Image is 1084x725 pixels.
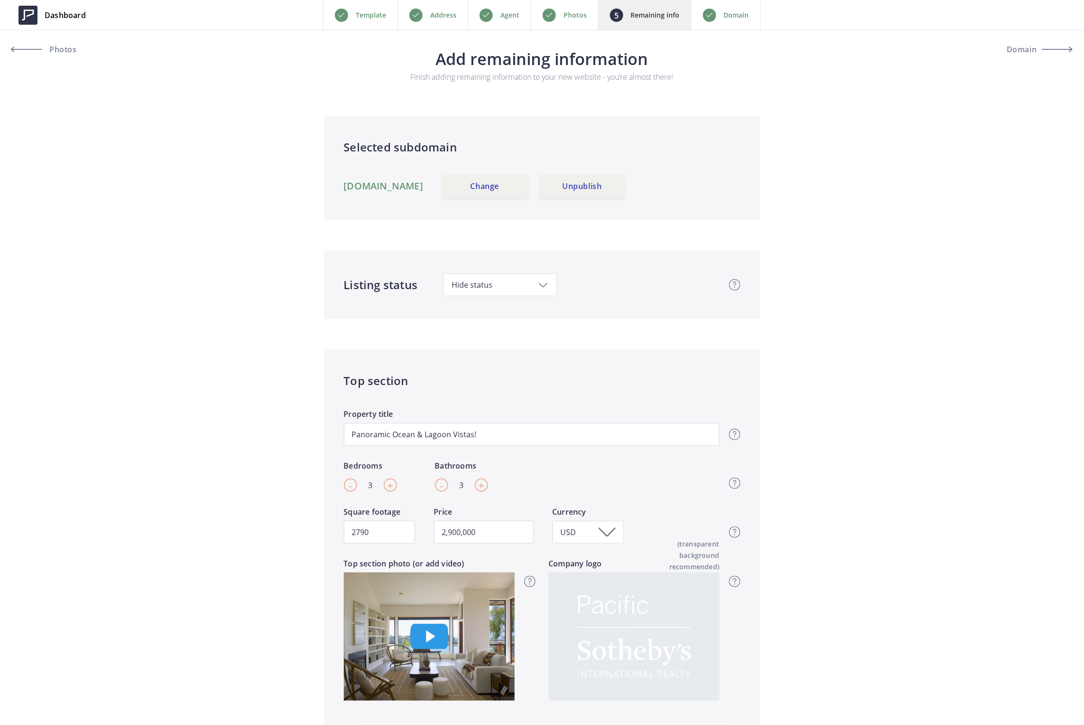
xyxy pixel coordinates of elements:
span: USD [561,527,579,537]
a: Photos [11,38,97,61]
a: Dashboard [11,1,93,29]
label: Square footage [344,506,415,521]
p: Agent [500,9,519,21]
span: - [440,478,443,492]
input: A location unlike any other [344,423,720,446]
input: 1,600,000 [434,521,534,544]
p: Address [430,9,456,21]
img: question [729,279,741,291]
img: question [729,478,741,489]
span: Domain [1007,46,1037,53]
label: Company logo [549,558,720,573]
h4: Selected subdomain [344,139,741,156]
img: question [729,429,741,440]
img: question [524,576,536,587]
p: Template [356,9,386,21]
label: Top section photo (or add video) [344,558,515,573]
img: question [729,527,741,538]
p: Domain [724,9,749,21]
span: (transparent background recommended) [637,538,720,573]
label: Bathrooms [435,460,488,475]
p: Finish adding remaining information to your new website - you’re almost there! [384,71,700,83]
p: Remaining info [631,9,680,21]
label: Price [434,506,534,521]
label: Property title [344,408,720,423]
p: Photos [564,9,587,21]
span: Dashboard [45,9,86,21]
label: Currency [553,506,624,521]
h4: Top section [344,372,741,389]
button: Domain [987,38,1073,61]
span: Hide status [452,280,549,290]
h4: Listing status [344,276,418,293]
span: Photos [47,46,77,53]
a: Unpublish [539,175,625,198]
h3: Add remaining information [218,50,867,67]
img: question [729,576,741,587]
input: 4,600 [344,521,415,544]
a: Change [442,175,528,198]
span: - [349,478,352,492]
label: Bedrooms [344,460,397,475]
span: + [387,478,393,492]
span: + [478,478,484,492]
a: [DOMAIN_NAME] [344,180,424,192]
